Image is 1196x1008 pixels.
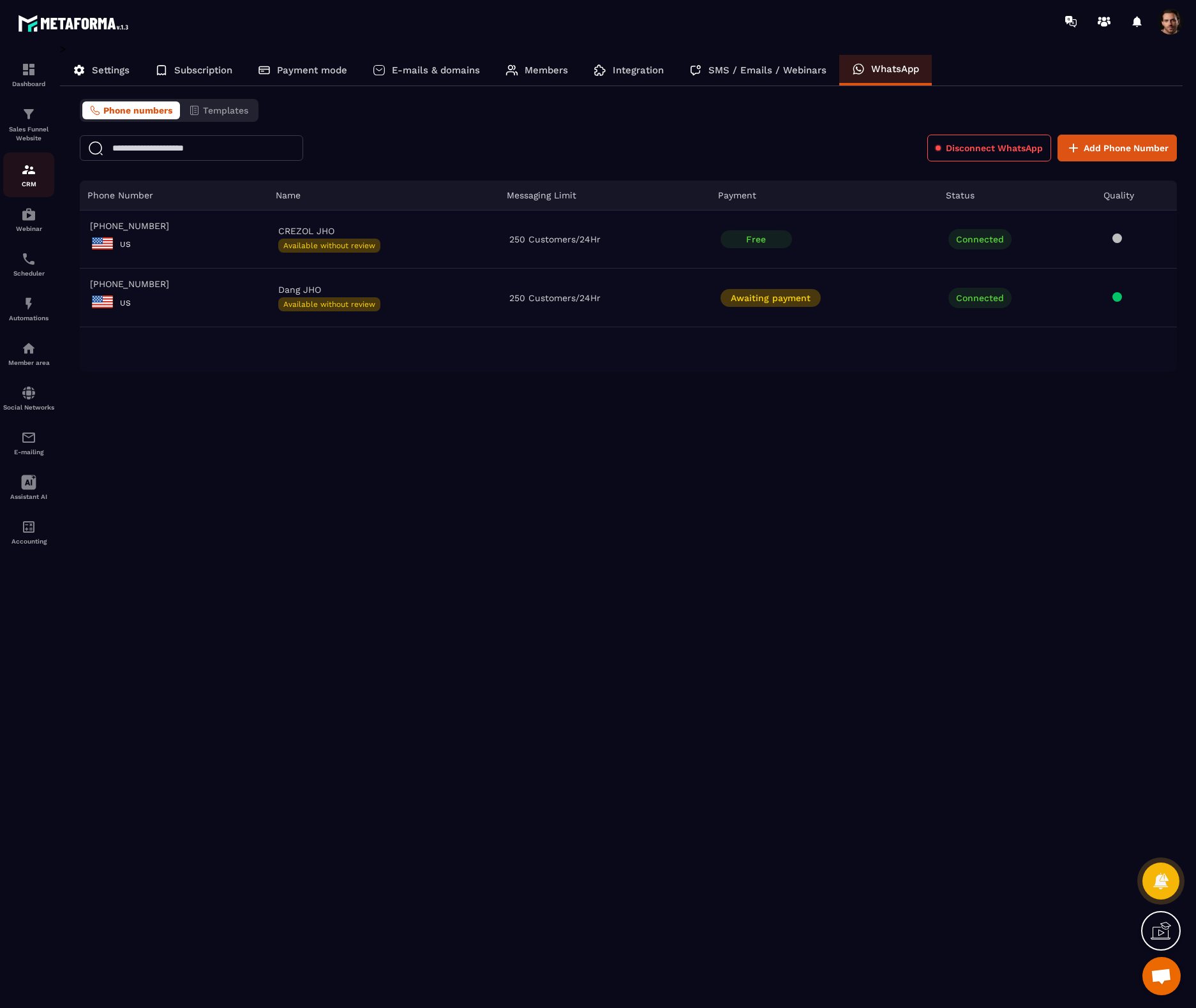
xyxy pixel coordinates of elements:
p: E-mailing [3,448,54,456]
td: 250 Customers/24Hr [499,211,710,269]
p: Member area [3,359,54,366]
a: accountantaccountantAccounting [3,510,54,554]
span: Phone numbers [103,105,172,115]
span: Available without review [278,297,380,311]
span: [PHONE_NUMBER] [90,279,258,289]
td: Dang JHO [268,269,500,327]
th: Messaging Limit [499,181,710,211]
p: E-mails & domains [392,64,480,76]
div: Awaiting payment [721,289,821,307]
img: automations [21,207,36,222]
p: Dashboard [3,80,54,87]
th: Status [938,181,1096,211]
img: scheduler [21,251,36,267]
span: Connected [948,288,1012,308]
a: emailemailE-mailing [3,420,54,465]
a: schedulerschedulerScheduler [3,242,54,286]
p: Integration [613,64,664,76]
span: Templates [203,105,248,115]
span: Available without review [278,239,380,253]
th: Payment [710,181,938,211]
img: automations [21,296,36,311]
img: Flag [90,231,115,256]
span: Disconnect WhatsApp [946,142,1043,154]
img: formation [21,62,36,77]
span: Add Phone Number [1084,142,1169,154]
a: formationformationDashboard [3,52,54,97]
p: SMS / Emails / Webinars [708,64,826,76]
p: Automations [3,315,54,322]
p: Settings [92,64,130,76]
p: Assistant AI [3,493,54,500]
img: email [21,430,36,445]
div: Mở cuộc trò chuyện [1142,957,1181,995]
th: Name [268,181,500,211]
button: Disconnect WhatsApp [927,135,1051,161]
a: Assistant AI [3,465,54,510]
td: 250 Customers/24Hr [499,269,710,327]
p: Sales Funnel Website [3,125,54,143]
div: Free [721,230,792,248]
p: WhatsApp [871,63,919,75]
a: automationsautomationsAutomations [3,286,54,331]
p: Members [525,64,568,76]
img: accountant [21,519,36,535]
th: Phone Number [80,181,268,211]
td: CREZOL JHO [268,211,500,269]
div: > [60,43,1183,372]
p: Payment mode [277,64,347,76]
img: logo [18,11,133,35]
a: social-networksocial-networkSocial Networks [3,376,54,420]
a: formationformationCRM [3,152,54,197]
img: social-network [21,385,36,401]
a: formationformationSales Funnel Website [3,97,54,152]
button: Add Phone Number [1058,135,1177,161]
span: US [120,299,131,308]
p: CRM [3,181,54,188]
img: Flag [90,289,115,314]
img: formation [21,107,36,122]
p: Webinar [3,225,54,232]
p: Subscription [174,64,232,76]
img: automations [21,341,36,356]
span: Connected [948,229,1012,249]
p: Scheduler [3,270,54,277]
button: Phone numbers [82,101,180,119]
img: formation [21,162,36,177]
span: [PHONE_NUMBER] [90,221,258,231]
a: automationsautomationsWebinar [3,197,54,242]
th: Quality [1096,181,1177,211]
span: US [120,240,131,249]
button: Templates [181,101,256,119]
a: automationsautomationsMember area [3,331,54,376]
p: Accounting [3,538,54,545]
p: Social Networks [3,404,54,411]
